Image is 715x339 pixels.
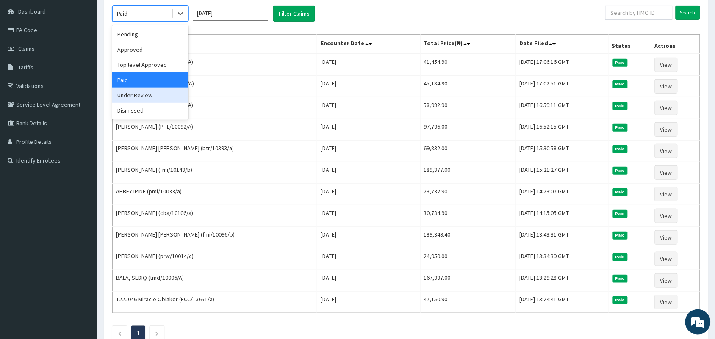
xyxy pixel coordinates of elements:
[18,45,35,52] span: Claims
[516,141,608,162] td: [DATE] 15:30:58 GMT
[317,227,420,248] td: [DATE]
[516,35,608,54] th: Date Filed
[16,42,34,63] img: d_794563401_company_1708531726252_794563401
[420,227,516,248] td: 189,349.40
[420,35,516,54] th: Total Price(₦)
[420,76,516,97] td: 45,184.90
[655,295,678,309] a: View
[420,119,516,141] td: 97,796.00
[317,248,420,270] td: [DATE]
[420,184,516,205] td: 23,732.90
[655,273,678,288] a: View
[112,88,188,103] div: Under Review
[613,210,628,218] span: Paid
[317,141,420,162] td: [DATE]
[317,35,420,54] th: Encounter Date
[655,165,678,180] a: View
[613,253,628,261] span: Paid
[49,107,117,192] span: We're online!
[655,122,678,137] a: View
[317,292,420,313] td: [DATE]
[18,63,33,71] span: Tariffs
[655,79,678,94] a: View
[613,59,628,66] span: Paid
[317,97,420,119] td: [DATE]
[193,6,269,21] input: Select Month and Year
[516,205,608,227] td: [DATE] 14:15:05 GMT
[317,205,420,227] td: [DATE]
[113,227,317,248] td: [PERSON_NAME] [PERSON_NAME] (fmi/10096/b)
[608,35,651,54] th: Status
[113,54,317,76] td: [PERSON_NAME] (PHL/10088/A)
[516,119,608,141] td: [DATE] 16:52:15 GMT
[317,270,420,292] td: [DATE]
[420,141,516,162] td: 69,832.00
[113,184,317,205] td: ABBEY IPINE (pmi/10033/a)
[655,144,678,158] a: View
[18,8,46,15] span: Dashboard
[317,119,420,141] td: [DATE]
[655,187,678,201] a: View
[420,205,516,227] td: 30,784.90
[613,102,628,110] span: Paid
[113,248,317,270] td: [PERSON_NAME] (prw/10014/c)
[113,76,317,97] td: [PERSON_NAME] (CBA/10106/A)
[655,58,678,72] a: View
[112,42,188,57] div: Approved
[317,162,420,184] td: [DATE]
[117,9,127,18] div: Paid
[112,103,188,118] div: Dismissed
[655,101,678,115] a: View
[613,275,628,282] span: Paid
[655,230,678,245] a: View
[113,97,317,119] td: [PERSON_NAME] (PHL/10069/A)
[516,54,608,76] td: [DATE] 17:06:16 GMT
[113,205,317,227] td: [PERSON_NAME] (cba/10106/a)
[613,145,628,153] span: Paid
[605,6,673,20] input: Search by HMO ID
[516,292,608,313] td: [DATE] 13:24:41 GMT
[137,329,140,337] a: Page 1 is your current page
[113,270,317,292] td: BALA, SEDIQ (tmd/10006/A)
[273,6,315,22] button: Filter Claims
[317,184,420,205] td: [DATE]
[112,57,188,72] div: Top level Approved
[613,232,628,239] span: Paid
[676,6,700,20] input: Search
[651,35,700,54] th: Actions
[516,227,608,248] td: [DATE] 13:43:31 GMT
[420,248,516,270] td: 24,950.00
[4,231,161,261] textarea: Type your message and hit 'Enter'
[420,162,516,184] td: 189,877.00
[516,184,608,205] td: [DATE] 14:23:07 GMT
[139,4,159,25] div: Minimize live chat window
[516,162,608,184] td: [DATE] 15:21:27 GMT
[113,119,317,141] td: [PERSON_NAME] (PHL/10092/A)
[420,270,516,292] td: 167,997.00
[516,270,608,292] td: [DATE] 13:29:28 GMT
[516,248,608,270] td: [DATE] 13:34:39 GMT
[655,252,678,266] a: View
[655,209,678,223] a: View
[44,47,142,58] div: Chat with us now
[420,292,516,313] td: 47,150.90
[113,141,317,162] td: [PERSON_NAME] [PERSON_NAME] (btr/10393/a)
[317,76,420,97] td: [DATE]
[112,27,188,42] div: Pending
[113,292,317,313] td: 1222046 Miracle Obiakor (FCC/13651/a)
[516,97,608,119] td: [DATE] 16:59:11 GMT
[317,54,420,76] td: [DATE]
[112,72,188,88] div: Paid
[113,162,317,184] td: [PERSON_NAME] (fmi/10148/b)
[613,124,628,131] span: Paid
[420,97,516,119] td: 58,982.90
[155,329,159,337] a: Next page
[613,188,628,196] span: Paid
[113,35,317,54] th: Name
[613,296,628,304] span: Paid
[420,54,516,76] td: 41,454.90
[118,329,122,337] a: Previous page
[516,76,608,97] td: [DATE] 17:02:51 GMT
[613,167,628,174] span: Paid
[613,80,628,88] span: Paid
